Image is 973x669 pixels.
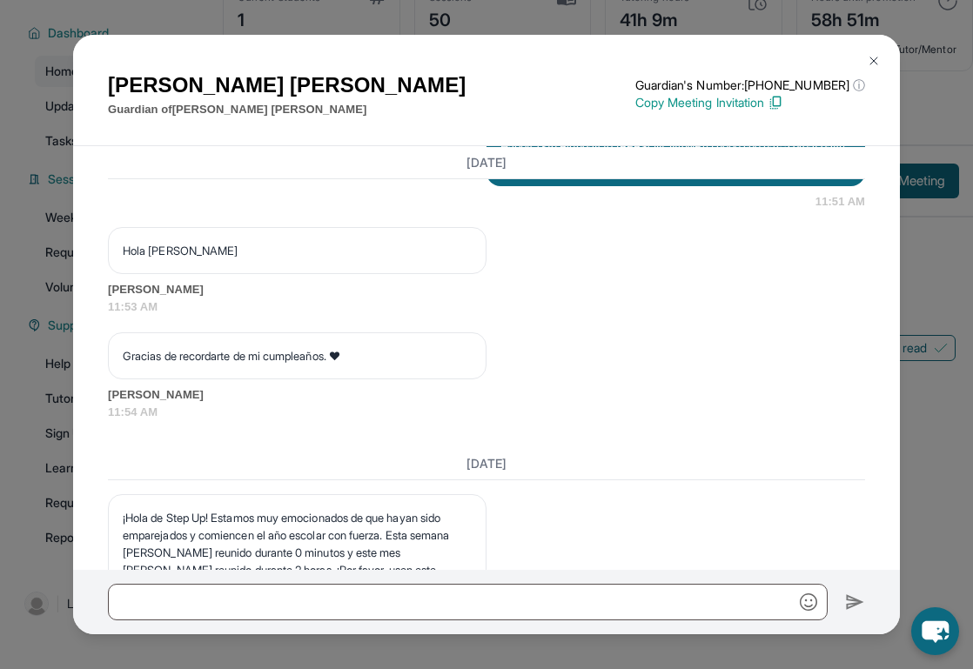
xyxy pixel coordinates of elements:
img: Send icon [845,592,865,612]
p: Guardian of [PERSON_NAME] [PERSON_NAME] [108,101,466,118]
span: 11:51 AM [815,193,865,211]
h3: [DATE] [108,455,865,472]
img: Close Icon [867,54,881,68]
span: 11:53 AM [108,298,865,316]
p: Copy Meeting Invitation [635,94,865,111]
h1: [PERSON_NAME] [PERSON_NAME] [108,70,466,101]
img: Emoji [800,593,817,611]
h3: [DATE] [108,153,865,171]
p: Hola [PERSON_NAME] [123,242,472,259]
img: Copy Icon [768,95,783,110]
p: Gracias de recordarte de mi cumpleaños. ❤ [123,347,472,365]
p: ¡Hola de Step Up! Estamos muy emocionados de que hayan sido emparejados y comiencen el año escola... [123,509,472,613]
span: 11:54 AM [108,404,865,421]
span: [PERSON_NAME] [108,386,865,404]
button: chat-button [911,607,959,655]
span: [PERSON_NAME] [108,281,865,298]
span: ⓘ [853,77,865,94]
p: Guardian's Number: [PHONE_NUMBER] [635,77,865,94]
